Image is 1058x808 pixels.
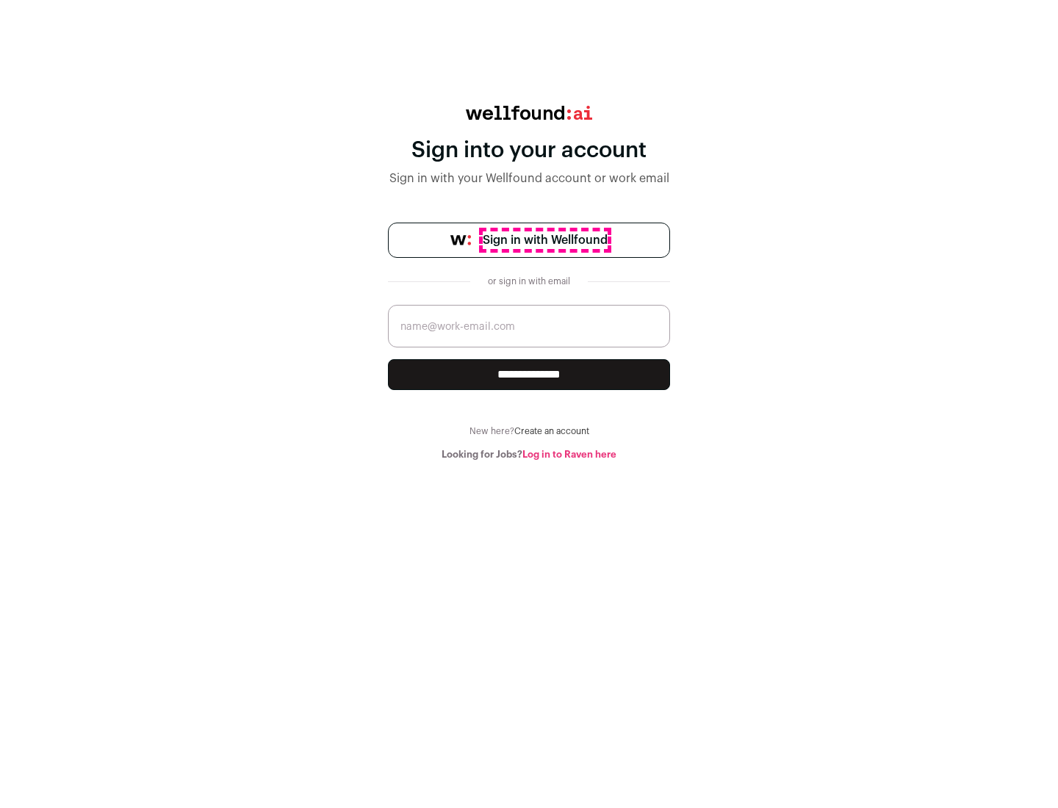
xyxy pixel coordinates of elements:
[388,137,670,164] div: Sign into your account
[388,170,670,187] div: Sign in with your Wellfound account or work email
[450,235,471,245] img: wellfound-symbol-flush-black-fb3c872781a75f747ccb3a119075da62bfe97bd399995f84a933054e44a575c4.png
[514,427,589,436] a: Create an account
[522,450,616,459] a: Log in to Raven here
[388,305,670,347] input: name@work-email.com
[466,106,592,120] img: wellfound:ai
[482,275,576,287] div: or sign in with email
[388,425,670,437] div: New here?
[483,231,608,249] span: Sign in with Wellfound
[388,449,670,461] div: Looking for Jobs?
[388,223,670,258] a: Sign in with Wellfound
